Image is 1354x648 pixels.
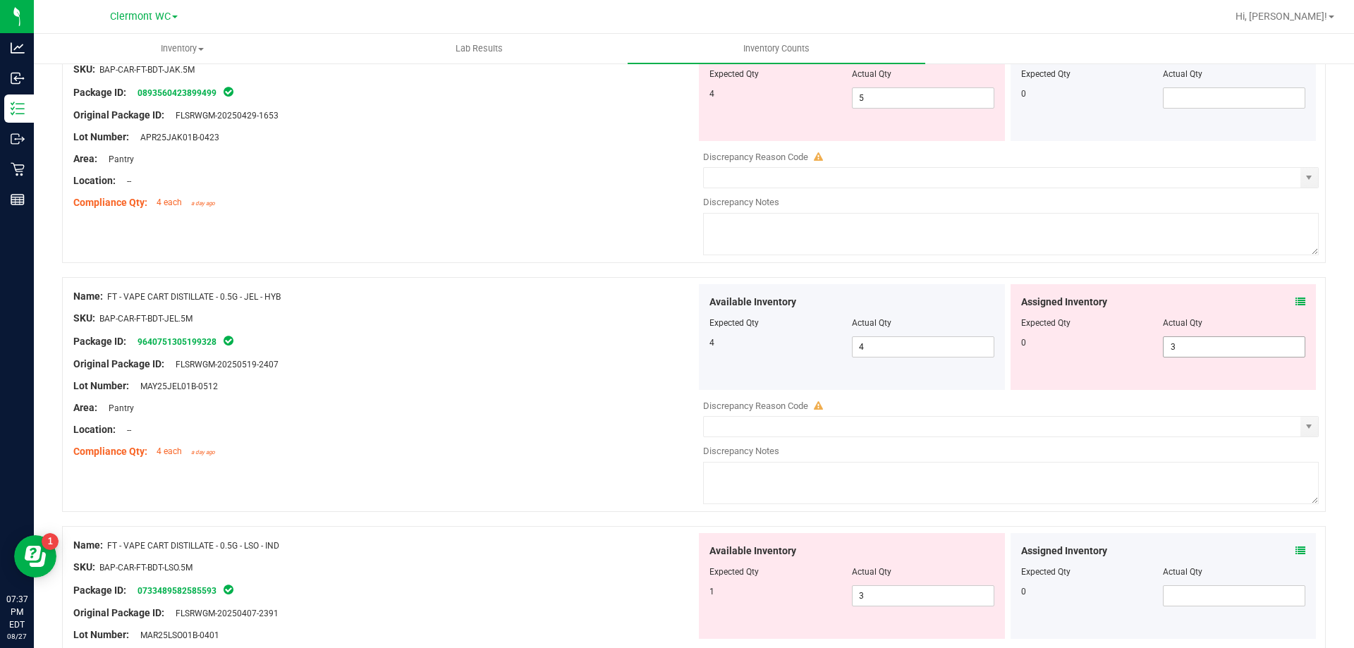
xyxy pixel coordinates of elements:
span: select [1300,168,1318,188]
span: 4 [709,89,714,99]
span: FT - VAPE CART DISTILLATE - 0.5G - LSO - IND [107,541,279,551]
iframe: Resource center unread badge [42,533,59,550]
span: select [1300,417,1318,436]
span: In Sync [222,85,235,99]
a: 0733489582585593 [138,586,216,596]
span: Actual Qty [852,318,891,328]
inline-svg: Retail [11,162,25,176]
iframe: Resource center [14,535,56,577]
span: FLSRWGM-20250519-2407 [169,360,279,369]
div: Discrepancy Notes [703,444,1319,458]
span: Original Package ID: [73,358,164,369]
span: SKU: [73,561,95,573]
span: Package ID: [73,585,126,596]
span: 1 [709,587,714,597]
div: Expected Qty [1021,68,1164,80]
div: 0 [1021,336,1164,349]
div: Expected Qty [1021,566,1164,578]
span: Expected Qty [709,567,759,577]
span: Original Package ID: [73,109,164,121]
input: 3 [853,586,994,606]
span: -- [120,425,131,435]
span: Location: [73,424,116,435]
div: 0 [1021,87,1164,100]
span: a day ago [191,200,215,207]
a: 9640751305199328 [138,337,216,347]
span: Actual Qty [852,567,891,577]
a: Inventory [34,34,331,63]
div: Expected Qty [1021,317,1164,329]
span: -- [120,176,131,186]
a: Inventory Counts [628,34,925,63]
span: Assigned Inventory [1021,295,1107,310]
input: 5 [853,88,994,108]
inline-svg: Inbound [11,71,25,85]
span: Pantry [102,403,134,413]
inline-svg: Analytics [11,41,25,55]
span: BAP-CAR-FT-BDT-JEL.5M [99,314,193,324]
span: BAP-CAR-FT-BDT-JAK.5M [99,65,195,75]
span: BAP-CAR-FT-BDT-LSO.5M [99,563,193,573]
span: FLSRWGM-20250429-1653 [169,111,279,121]
span: FT - VAPE CART DISTILLATE - 0.5G - JEL - HYB [107,292,281,302]
div: 0 [1021,585,1164,598]
span: Hi, [PERSON_NAME]! [1236,11,1327,22]
span: Discrepancy Reason Code [703,401,808,411]
inline-svg: Outbound [11,132,25,146]
span: Lot Number: [73,629,129,640]
a: 0893560423899499 [138,88,216,98]
span: Actual Qty [852,69,891,79]
span: 4 [709,338,714,348]
span: APR25JAK01B-0423 [133,133,219,142]
p: 07:37 PM EDT [6,593,28,631]
span: Expected Qty [709,318,759,328]
span: Lot Number: [73,131,129,142]
span: SKU: [73,63,95,75]
div: Actual Qty [1163,317,1305,329]
span: 4 each [157,446,182,456]
p: 08/27 [6,631,28,642]
span: Package ID: [73,336,126,347]
span: Compliance Qty: [73,446,147,457]
span: In Sync [222,334,235,348]
span: Package ID: [73,87,126,98]
div: Discrepancy Notes [703,195,1319,209]
span: Clermont WC [110,11,171,23]
span: SKU: [73,312,95,324]
a: Lab Results [331,34,628,63]
span: MAY25JEL01B-0512 [133,381,218,391]
inline-svg: Inventory [11,102,25,116]
span: Pantry [102,154,134,164]
span: Area: [73,153,97,164]
span: Expected Qty [709,69,759,79]
span: Inventory Counts [724,42,829,55]
span: In Sync [222,582,235,597]
input: 3 [1164,337,1305,357]
div: Actual Qty [1163,68,1305,80]
span: Area: [73,402,97,413]
span: Original Package ID: [73,607,164,618]
span: MAR25LSO01B-0401 [133,630,219,640]
inline-svg: Reports [11,192,25,207]
span: Discrepancy Reason Code [703,152,808,162]
span: Compliance Qty: [73,197,147,208]
span: a day ago [191,449,215,456]
span: Inventory [35,42,330,55]
span: 4 each [157,197,182,207]
span: Name: [73,291,103,302]
span: Lot Number: [73,380,129,391]
div: Actual Qty [1163,566,1305,578]
span: Available Inventory [709,544,796,558]
span: Available Inventory [709,295,796,310]
input: 4 [853,337,994,357]
span: Name: [73,539,103,551]
span: Lab Results [437,42,522,55]
span: FLSRWGM-20250407-2391 [169,609,279,618]
span: Location: [73,175,116,186]
span: Assigned Inventory [1021,544,1107,558]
